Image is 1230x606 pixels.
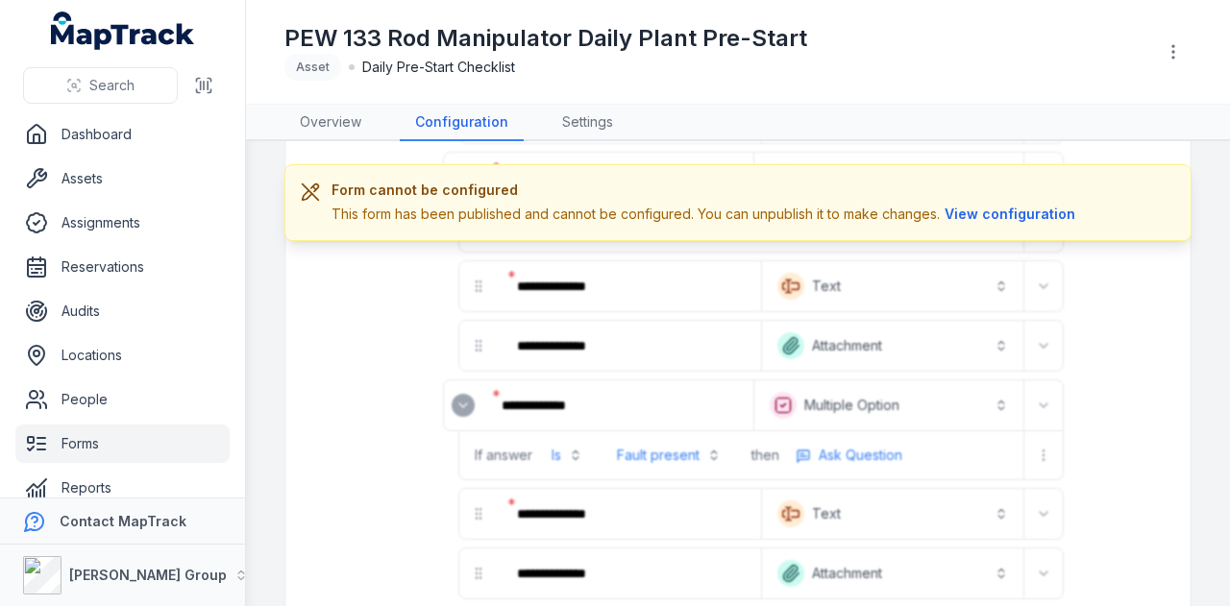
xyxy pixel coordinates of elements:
[400,105,524,141] a: Configuration
[60,513,186,529] strong: Contact MapTrack
[15,336,230,375] a: Locations
[15,380,230,419] a: People
[69,567,227,583] strong: [PERSON_NAME] Group
[89,76,135,95] span: Search
[284,23,807,54] h1: PEW 133 Rod Manipulator Daily Plant Pre-Start
[51,12,195,50] a: MapTrack
[332,204,1080,225] div: This form has been published and cannot be configured. You can unpublish it to make changes.
[15,292,230,330] a: Audits
[23,67,178,104] button: Search
[15,248,230,286] a: Reservations
[940,204,1080,225] button: View configuration
[332,181,1080,200] h3: Form cannot be configured
[362,58,515,77] span: Daily Pre-Start Checklist
[15,469,230,507] a: Reports
[284,105,377,141] a: Overview
[15,115,230,154] a: Dashboard
[15,159,230,198] a: Assets
[547,105,628,141] a: Settings
[15,204,230,242] a: Assignments
[284,54,341,81] div: Asset
[15,424,230,463] a: Forms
